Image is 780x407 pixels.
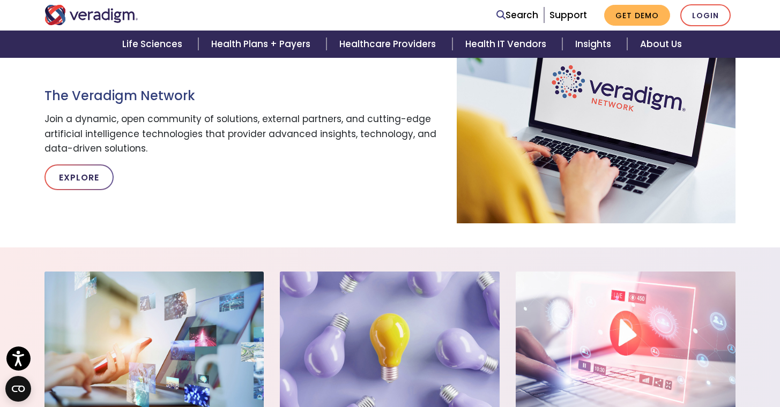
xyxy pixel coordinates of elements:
a: Get Demo [604,5,670,26]
a: Health IT Vendors [452,31,562,58]
a: Search [496,8,538,22]
img: Veradigm logo [44,5,138,25]
a: Health Plans + Payers [198,31,326,58]
button: Open CMP widget [5,376,31,402]
a: Life Sciences [109,31,198,58]
a: About Us [627,31,695,58]
a: Login [680,4,731,26]
a: Support [549,9,587,21]
a: Insights [562,31,627,58]
h3: The Veradigm Network [44,88,441,104]
p: Join a dynamic, open community of solutions, external partners, and cutting-edge artificial intel... [44,112,441,156]
a: Healthcare Providers [326,31,452,58]
a: Explore [44,164,114,190]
